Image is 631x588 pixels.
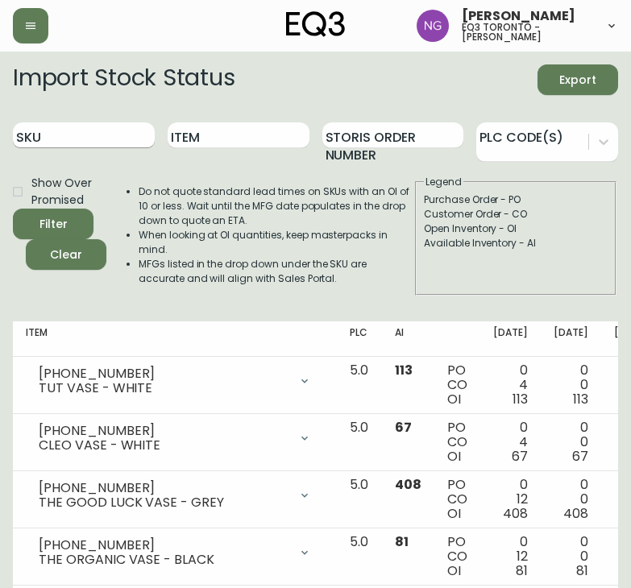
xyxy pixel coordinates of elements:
[447,504,461,523] span: OI
[337,357,382,414] td: 5.0
[395,361,413,379] span: 113
[424,193,608,207] div: Purchase Order - PO
[576,561,588,580] span: 81
[382,321,434,357] th: AI
[39,538,289,553] div: [PHONE_NUMBER]
[541,321,601,357] th: [DATE]
[503,504,528,523] span: 408
[26,420,324,456] div: [PHONE_NUMBER]CLEO VASE - WHITE
[493,363,528,407] div: 0 4
[39,438,289,453] div: CLEO VASE - WHITE
[424,175,463,189] legend: Legend
[395,418,412,437] span: 67
[337,528,382,586] td: 5.0
[447,561,461,580] span: OI
[462,10,575,23] span: [PERSON_NAME]
[13,321,337,357] th: Item
[39,381,289,395] div: TUT VASE - WHITE
[337,471,382,528] td: 5.0
[493,420,528,464] div: 0 4
[447,390,461,408] span: OI
[31,175,93,209] span: Show Over Promised
[538,64,618,95] button: Export
[39,424,289,438] div: [PHONE_NUMBER]
[39,245,93,265] span: Clear
[395,475,421,494] span: 408
[554,363,588,407] div: 0 0
[493,478,528,521] div: 0 12
[572,447,588,466] span: 67
[39,495,289,510] div: THE GOOD LUCK VASE - GREY
[447,420,467,464] div: PO CO
[13,209,93,239] button: Filter
[480,321,541,357] th: [DATE]
[513,390,528,408] span: 113
[26,239,106,270] button: Clear
[554,420,588,464] div: 0 0
[573,390,588,408] span: 113
[424,222,608,236] div: Open Inventory - OI
[512,447,528,466] span: 67
[424,207,608,222] div: Customer Order - CO
[39,553,289,567] div: THE ORGANIC VASE - BLACK
[139,257,413,286] li: MFGs listed in the drop down under the SKU are accurate and will align with Sales Portal.
[447,363,467,407] div: PO CO
[26,478,324,513] div: [PHONE_NUMBER]THE GOOD LUCK VASE - GREY
[39,214,68,234] div: Filter
[39,366,289,381] div: [PHONE_NUMBER]
[447,478,467,521] div: PO CO
[26,363,324,399] div: [PHONE_NUMBER]TUT VASE - WHITE
[516,561,528,580] span: 81
[395,532,409,551] span: 81
[493,535,528,578] div: 0 12
[39,481,289,495] div: [PHONE_NUMBER]
[13,64,235,95] h2: Import Stock Status
[337,321,382,357] th: PLC
[550,70,605,90] span: Export
[337,414,382,471] td: 5.0
[424,236,608,251] div: Available Inventory - AI
[26,535,324,570] div: [PHONE_NUMBER]THE ORGANIC VASE - BLACK
[286,11,346,37] img: logo
[554,478,588,521] div: 0 0
[563,504,588,523] span: 408
[139,184,413,228] li: Do not quote standard lead times on SKUs with an OI of 10 or less. Wait until the MFG date popula...
[447,535,467,578] div: PO CO
[139,228,413,257] li: When looking at OI quantities, keep masterpacks in mind.
[447,447,461,466] span: OI
[554,535,588,578] div: 0 0
[462,23,592,42] h5: eq3 toronto - [PERSON_NAME]
[417,10,449,42] img: e41bb40f50a406efe12576e11ba219ad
